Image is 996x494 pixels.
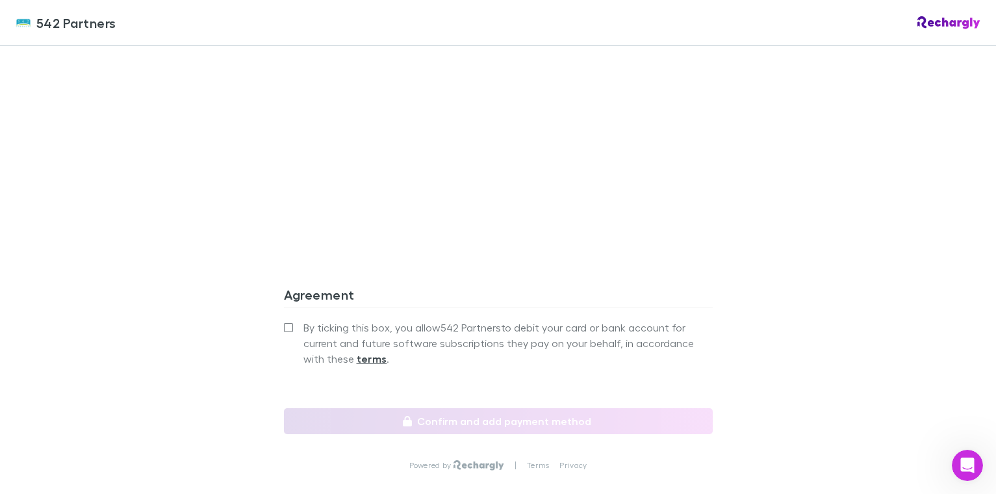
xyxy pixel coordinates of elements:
[409,460,454,471] p: Powered by
[559,460,587,471] a: Privacy
[357,352,387,365] strong: terms
[952,450,983,481] iframe: Intercom live chat
[917,16,980,29] img: Rechargly Logo
[284,408,713,434] button: Confirm and add payment method
[453,460,504,471] img: Rechargly Logo
[527,460,549,471] a: Terms
[36,13,116,32] span: 542 Partners
[303,320,713,367] span: By ticking this box, you allow 542 Partners to debit your card or bank account for current and fu...
[284,287,713,307] h3: Agreement
[16,15,31,31] img: 542 Partners's Logo
[515,460,517,471] p: |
